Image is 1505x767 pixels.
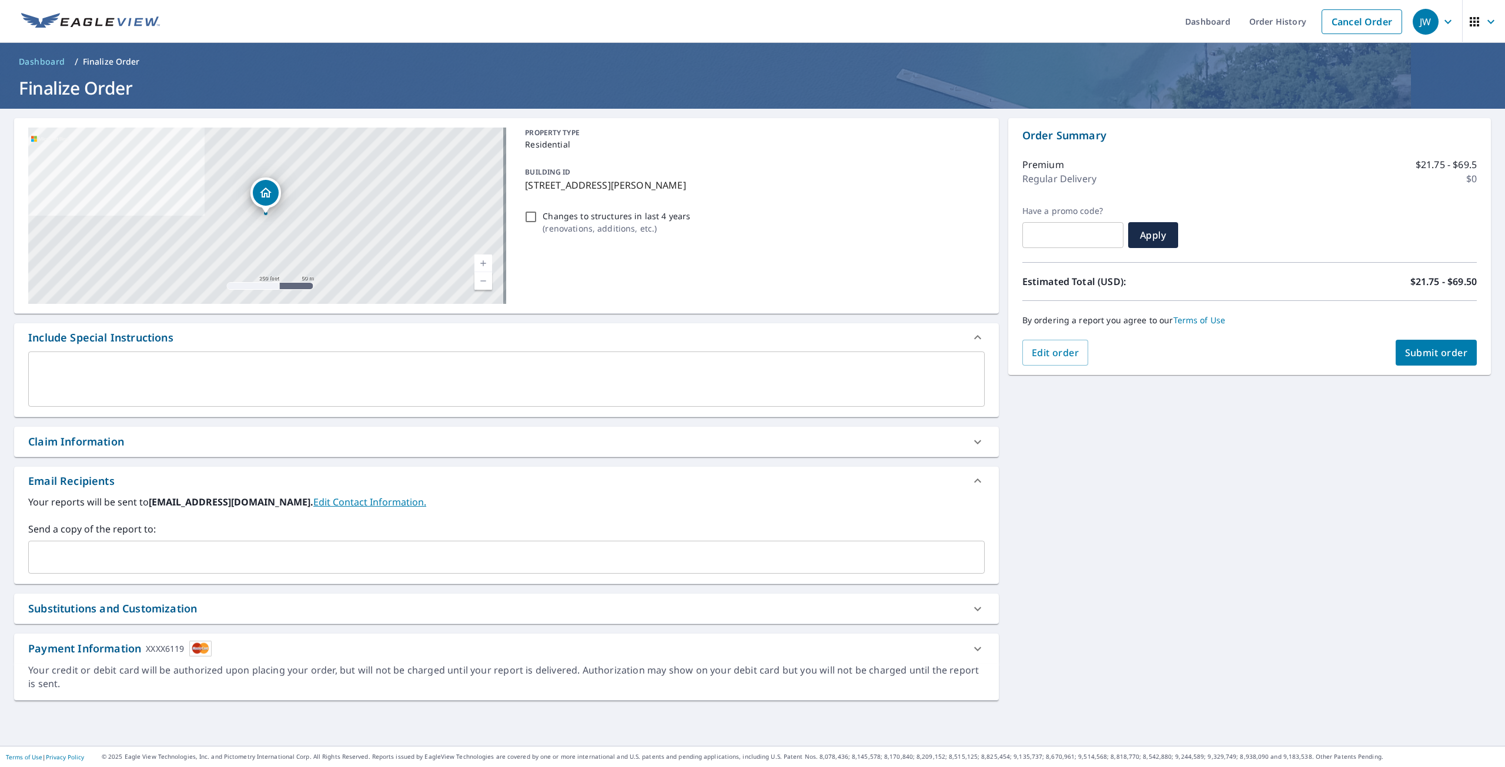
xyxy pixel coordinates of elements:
p: BUILDING ID [525,167,570,177]
p: | [6,753,84,761]
div: Substitutions and Customization [28,601,197,617]
p: [STREET_ADDRESS][PERSON_NAME] [525,178,979,192]
a: EditContactInfo [313,495,426,508]
div: XXXX6119 [146,641,184,657]
div: Include Special Instructions [28,330,173,346]
p: Estimated Total (USD): [1022,274,1250,289]
div: Email Recipients [14,467,999,495]
img: cardImage [189,641,212,657]
nav: breadcrumb [14,52,1491,71]
img: EV Logo [21,13,160,31]
div: Claim Information [14,427,999,457]
div: Substitutions and Customization [14,594,999,624]
label: Have a promo code? [1022,206,1123,216]
li: / [75,55,78,69]
a: Current Level 17, Zoom In [474,254,492,272]
div: Your credit or debit card will be authorized upon placing your order, but will not be charged unt... [28,664,985,691]
button: Apply [1128,222,1178,248]
p: Finalize Order [83,56,140,68]
p: By ordering a report you agree to our [1022,315,1477,326]
p: Changes to structures in last 4 years [543,210,690,222]
b: [EMAIL_ADDRESS][DOMAIN_NAME]. [149,495,313,508]
button: Edit order [1022,340,1089,366]
h1: Finalize Order [14,76,1491,100]
p: PROPERTY TYPE [525,128,979,138]
div: JW [1413,9,1439,35]
div: Email Recipients [28,473,115,489]
p: © 2025 Eagle View Technologies, Inc. and Pictometry International Corp. All Rights Reserved. Repo... [102,752,1499,761]
div: Payment InformationXXXX6119cardImage [14,634,999,664]
div: Include Special Instructions [14,323,999,351]
a: Current Level 17, Zoom Out [474,272,492,290]
a: Terms of Use [1173,314,1226,326]
p: $0 [1466,172,1477,186]
label: Send a copy of the report to: [28,522,985,536]
button: Submit order [1396,340,1477,366]
p: $21.75 - $69.5 [1416,158,1477,172]
a: Terms of Use [6,753,42,761]
span: Edit order [1032,346,1079,359]
p: Premium [1022,158,1064,172]
p: Regular Delivery [1022,172,1096,186]
div: Payment Information [28,641,212,657]
p: ( renovations, additions, etc. ) [543,222,690,235]
p: Order Summary [1022,128,1477,143]
a: Dashboard [14,52,70,71]
span: Dashboard [19,56,65,68]
a: Privacy Policy [46,753,84,761]
div: Claim Information [28,434,124,450]
p: $21.75 - $69.50 [1410,274,1477,289]
label: Your reports will be sent to [28,495,985,509]
a: Cancel Order [1322,9,1402,34]
span: Apply [1138,229,1169,242]
div: Dropped pin, building 1, Residential property, 2811 Robins Cir Hartford, WI 53027 [250,177,281,214]
span: Submit order [1405,346,1468,359]
p: Residential [525,138,979,150]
